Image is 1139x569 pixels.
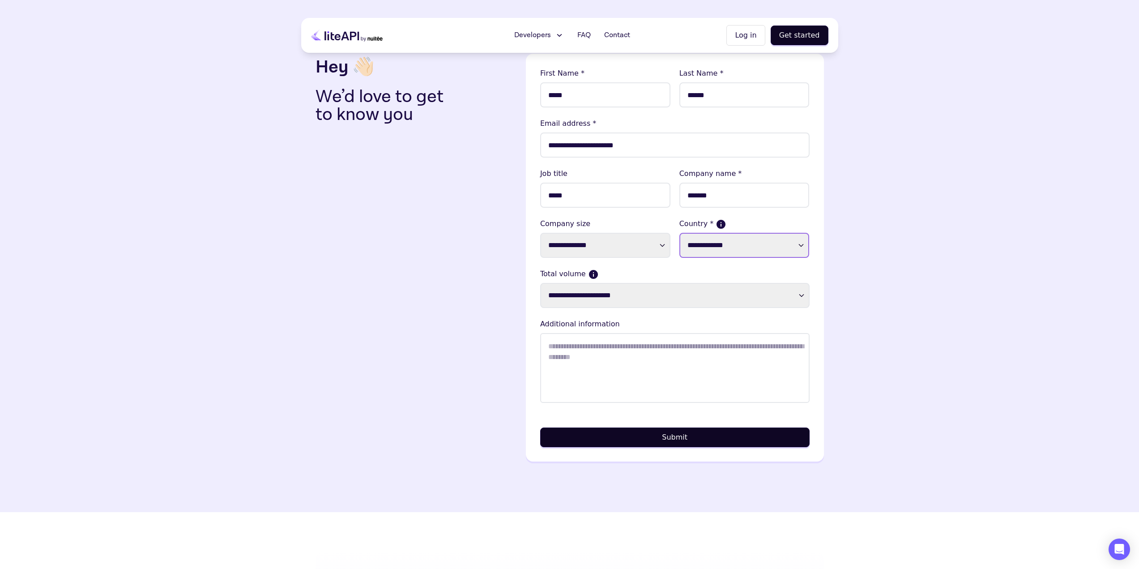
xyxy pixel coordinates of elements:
lable: Additional information [540,319,810,329]
p: We’d love to get to know you [316,88,458,124]
button: Log in [726,25,765,46]
div: Open Intercom Messenger [1109,539,1130,560]
button: Current monthly volume your business makes in USD [589,270,597,278]
lable: Email address * [540,118,810,129]
label: Total volume [540,269,810,279]
a: FAQ [572,26,596,44]
span: Contact [604,30,630,41]
label: Country * [679,218,810,229]
lable: Company name * [679,168,810,179]
label: Company size [540,218,670,229]
button: If more than one country, please select where the majority of your sales come from. [717,220,725,228]
button: Submit [540,428,810,447]
button: Developers [509,26,569,44]
lable: Last Name * [679,68,810,79]
lable: First Name * [540,68,670,79]
a: Contact [599,26,636,44]
button: Get started [771,26,828,45]
span: FAQ [577,30,591,41]
lable: Job title [540,168,670,179]
h3: Hey 👋🏻 [316,54,519,81]
span: Developers [514,30,551,41]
